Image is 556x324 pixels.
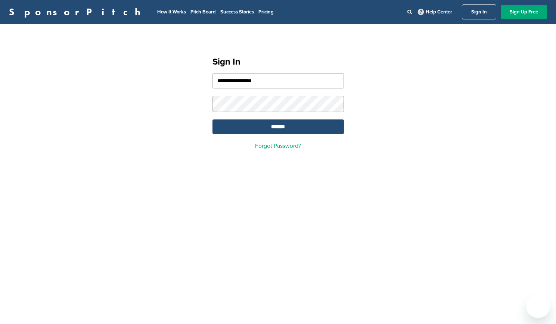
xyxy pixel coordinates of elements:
a: Sign Up Free [501,5,547,19]
a: Help Center [416,7,454,16]
h1: Sign In [212,55,344,69]
a: SponsorPitch [9,7,145,17]
iframe: Button to launch messaging window [526,294,550,318]
a: How It Works [157,9,186,15]
a: Sign In [462,4,496,19]
a: Forgot Password? [255,142,301,150]
a: Pitch Board [190,9,216,15]
a: Pricing [258,9,274,15]
a: Success Stories [220,9,254,15]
